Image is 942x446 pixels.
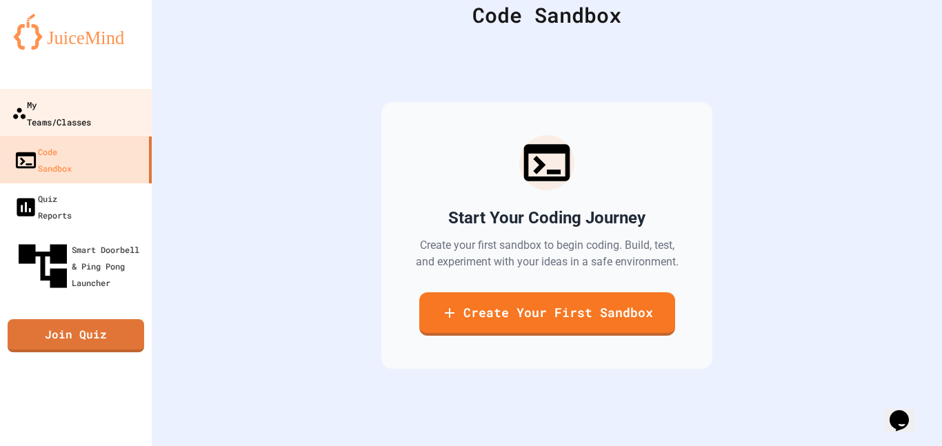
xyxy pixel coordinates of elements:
h2: Start Your Coding Journey [448,207,645,229]
p: Create your first sandbox to begin coding. Build, test, and experiment with your ideas in a safe ... [414,237,679,270]
iframe: chat widget [884,391,928,432]
a: Join Quiz [8,319,144,352]
a: Create Your First Sandbox [419,292,675,336]
div: Smart Doorbell & Ping Pong Launcher [14,237,146,295]
div: My Teams/Classes [12,96,91,130]
div: Code Sandbox [14,143,72,176]
img: logo-orange.svg [14,14,138,50]
div: Quiz Reports [14,190,72,223]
